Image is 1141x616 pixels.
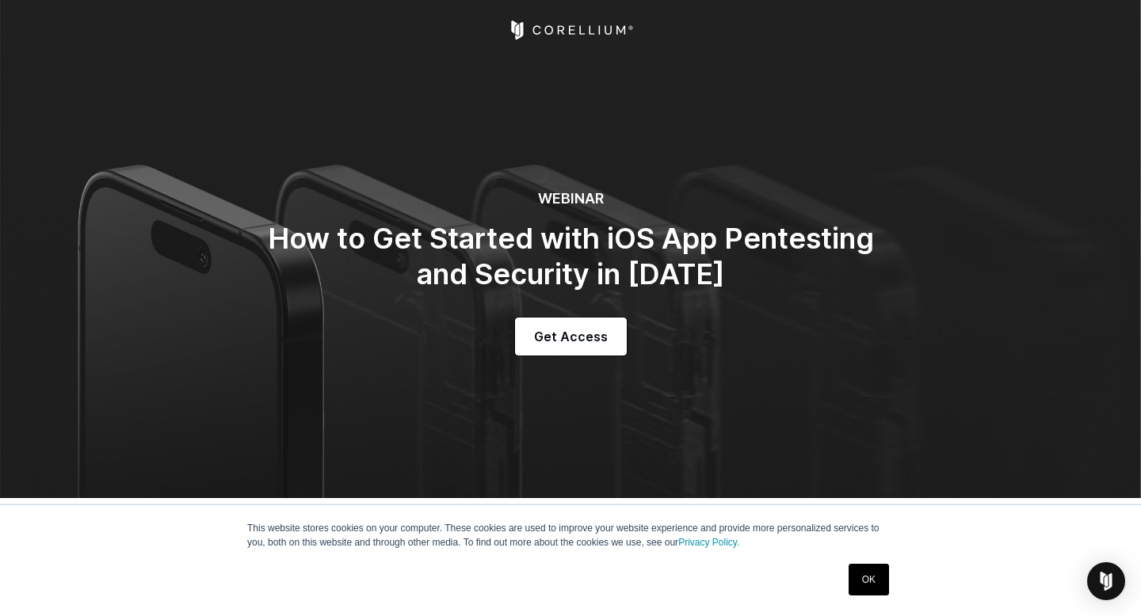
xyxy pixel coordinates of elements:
[534,327,608,346] span: Get Access
[247,521,894,549] p: This website stores cookies on your computer. These cookies are used to improve your website expe...
[1087,562,1125,600] div: Open Intercom Messenger
[508,21,634,40] a: Corellium Home
[254,221,887,292] h2: How to Get Started with iOS App Pentesting and Security in [DATE]
[678,537,739,548] a: Privacy Policy.
[254,190,887,208] h6: WEBINAR
[515,318,627,356] a: Get Access
[849,564,889,595] a: OK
